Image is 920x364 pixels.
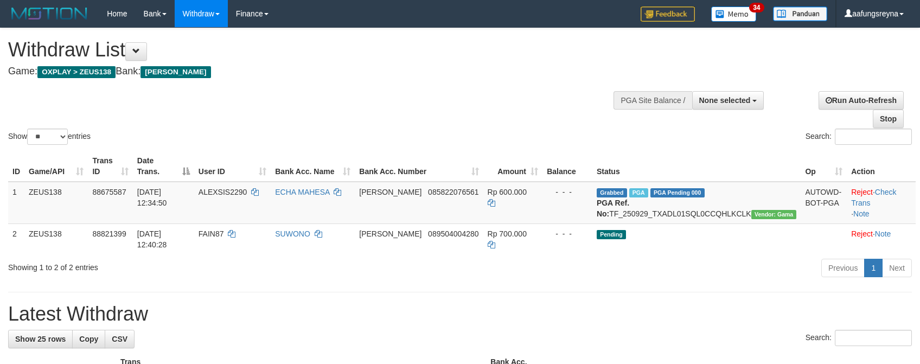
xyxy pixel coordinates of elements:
[650,188,705,197] span: PGA Pending
[597,230,626,239] span: Pending
[359,188,421,196] span: [PERSON_NAME]
[847,223,916,254] td: ·
[801,151,847,182] th: Op: activate to sort column ascending
[8,5,91,22] img: MOTION_logo.png
[851,229,873,238] a: Reject
[359,229,421,238] span: [PERSON_NAME]
[801,182,847,224] td: AUTOWD-BOT-PGA
[751,210,797,219] span: Vendor URL: https://trx31.1velocity.biz
[194,151,271,182] th: User ID: activate to sort column ascending
[592,151,801,182] th: Status
[27,129,68,145] select: Showentries
[835,330,912,346] input: Search:
[79,335,98,343] span: Copy
[8,303,912,325] h1: Latest Withdraw
[8,151,24,182] th: ID
[835,129,912,145] input: Search:
[547,187,588,197] div: - - -
[105,330,135,348] a: CSV
[24,223,88,254] td: ZEUS138
[92,229,126,238] span: 88821399
[773,7,827,21] img: panduan.png
[806,330,912,346] label: Search:
[847,151,916,182] th: Action
[8,258,375,273] div: Showing 1 to 2 of 2 entries
[199,229,224,238] span: FAIN87
[806,129,912,145] label: Search:
[271,151,355,182] th: Bank Acc. Name: activate to sort column ascending
[8,330,73,348] a: Show 25 rows
[8,66,603,77] h4: Game: Bank:
[597,188,627,197] span: Grabbed
[641,7,695,22] img: Feedback.jpg
[112,335,127,343] span: CSV
[88,151,132,182] th: Trans ID: activate to sort column ascending
[882,259,912,277] a: Next
[355,151,483,182] th: Bank Acc. Number: activate to sort column ascending
[851,188,896,207] a: Check Trans
[749,3,764,12] span: 34
[847,182,916,224] td: · ·
[488,229,527,238] span: Rp 700.000
[428,229,478,238] span: Copy 089504004280 to clipboard
[875,229,891,238] a: Note
[140,66,210,78] span: [PERSON_NAME]
[37,66,116,78] span: OXPLAY > ZEUS138
[72,330,105,348] a: Copy
[199,188,247,196] span: ALEXSIS2290
[15,335,66,343] span: Show 25 rows
[547,228,588,239] div: - - -
[275,188,329,196] a: ECHA MAHESA
[851,188,873,196] a: Reject
[137,188,167,207] span: [DATE] 12:34:50
[24,151,88,182] th: Game/API: activate to sort column ascending
[483,151,543,182] th: Amount: activate to sort column ascending
[275,229,310,238] a: SUWONO
[137,229,167,249] span: [DATE] 12:40:28
[8,182,24,224] td: 1
[8,223,24,254] td: 2
[24,182,88,224] td: ZEUS138
[819,91,904,110] a: Run Auto-Refresh
[592,182,801,224] td: TF_250929_TXADL01SQL0CCQHLKCLK
[853,209,870,218] a: Note
[614,91,692,110] div: PGA Site Balance /
[873,110,904,128] a: Stop
[699,96,751,105] span: None selected
[821,259,865,277] a: Previous
[711,7,757,22] img: Button%20Memo.svg
[92,188,126,196] span: 88675587
[597,199,629,218] b: PGA Ref. No:
[8,39,603,61] h1: Withdraw List
[542,151,592,182] th: Balance
[629,188,648,197] span: Marked by aafpengsreynich
[692,91,764,110] button: None selected
[488,188,527,196] span: Rp 600.000
[428,188,478,196] span: Copy 085822076561 to clipboard
[133,151,194,182] th: Date Trans.: activate to sort column descending
[8,129,91,145] label: Show entries
[864,259,883,277] a: 1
